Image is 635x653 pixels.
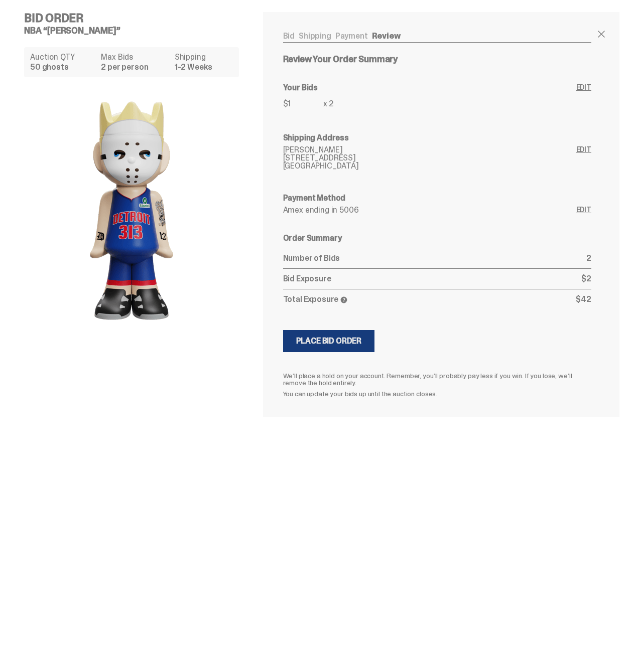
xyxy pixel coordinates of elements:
h5: NBA “[PERSON_NAME]” [24,26,247,35]
a: Edit [576,206,591,214]
dt: Auction QTY [30,53,95,61]
button: Place Bid Order [283,330,375,352]
a: Review [372,31,401,41]
h6: Shipping Address [283,134,591,142]
p: $2 [581,275,591,283]
a: Bid [283,31,295,41]
p: You can update your bids up until the auction closes. [283,390,591,397]
a: Edit [576,84,591,114]
img: product image [31,85,232,336]
p: Amex ending in 5006 [283,206,576,214]
a: Edit [576,146,591,174]
dt: Max Bids [101,53,168,61]
p: [PERSON_NAME] [283,146,576,154]
p: [STREET_ADDRESS] [283,154,576,162]
p: $1 [283,100,323,108]
p: Total Exposure [283,295,576,304]
a: Payment [335,31,368,41]
h6: Your Bids [283,84,576,92]
dt: Shipping [175,53,233,61]
p: Number of Bids [283,254,587,262]
h6: Payment Method [283,194,591,202]
a: Shipping [299,31,331,41]
dd: 50 ghosts [30,63,95,71]
p: Bid Exposure [283,275,582,283]
p: 2 [586,254,591,262]
h4: Bid Order [24,12,247,24]
dd: 1-2 Weeks [175,63,233,71]
h6: Order Summary [283,234,591,242]
p: x 2 [323,100,334,108]
p: [GEOGRAPHIC_DATA] [283,162,576,170]
div: Place Bid Order [296,337,362,345]
p: We’ll place a hold on your account. Remember, you’ll probably pay less if you win. If you lose, w... [283,372,591,386]
dd: 2 per person [101,63,168,71]
h5: Review Your Order Summary [283,55,591,64]
p: $42 [576,295,591,304]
